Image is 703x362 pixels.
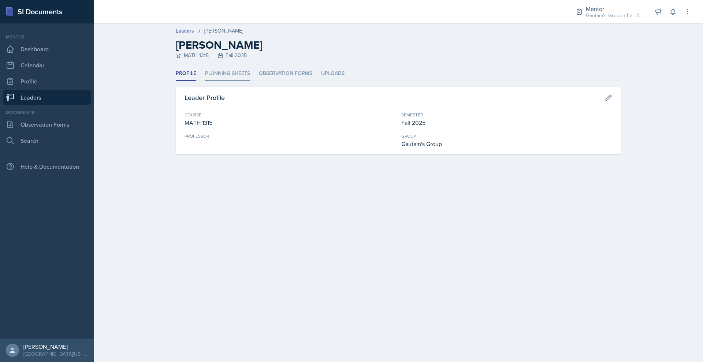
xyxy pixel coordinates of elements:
div: Gautam's Group [401,139,612,148]
div: [PERSON_NAME] [204,27,243,35]
div: Mentor [3,34,91,40]
a: Profile [3,74,91,89]
a: Leaders [3,90,91,105]
h3: Leader Profile [185,93,225,102]
a: Search [3,133,91,148]
div: [GEOGRAPHIC_DATA][US_STATE] [23,350,88,358]
div: Documents [3,109,91,116]
div: Group [401,133,612,139]
h2: [PERSON_NAME] [176,38,621,52]
a: Observation Forms [3,117,91,132]
li: Observation Forms [259,67,312,81]
div: Mentor [586,4,644,13]
div: MATH 1315 [185,118,395,127]
a: Leaders [176,27,194,35]
li: Planning Sheets [205,67,250,81]
div: MATH 1315 Fall 2025 [176,52,621,59]
div: Fall 2025 [401,118,612,127]
li: Profile [176,67,196,81]
a: Dashboard [3,42,91,56]
li: Uploads [321,67,345,81]
div: Professor [185,133,395,139]
div: Course [185,112,395,118]
div: Semester [401,112,612,118]
a: Calendar [3,58,91,72]
div: Gautam's Group / Fall 2025 [586,12,644,19]
div: Help & Documentation [3,159,91,174]
div: [PERSON_NAME] [23,343,88,350]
